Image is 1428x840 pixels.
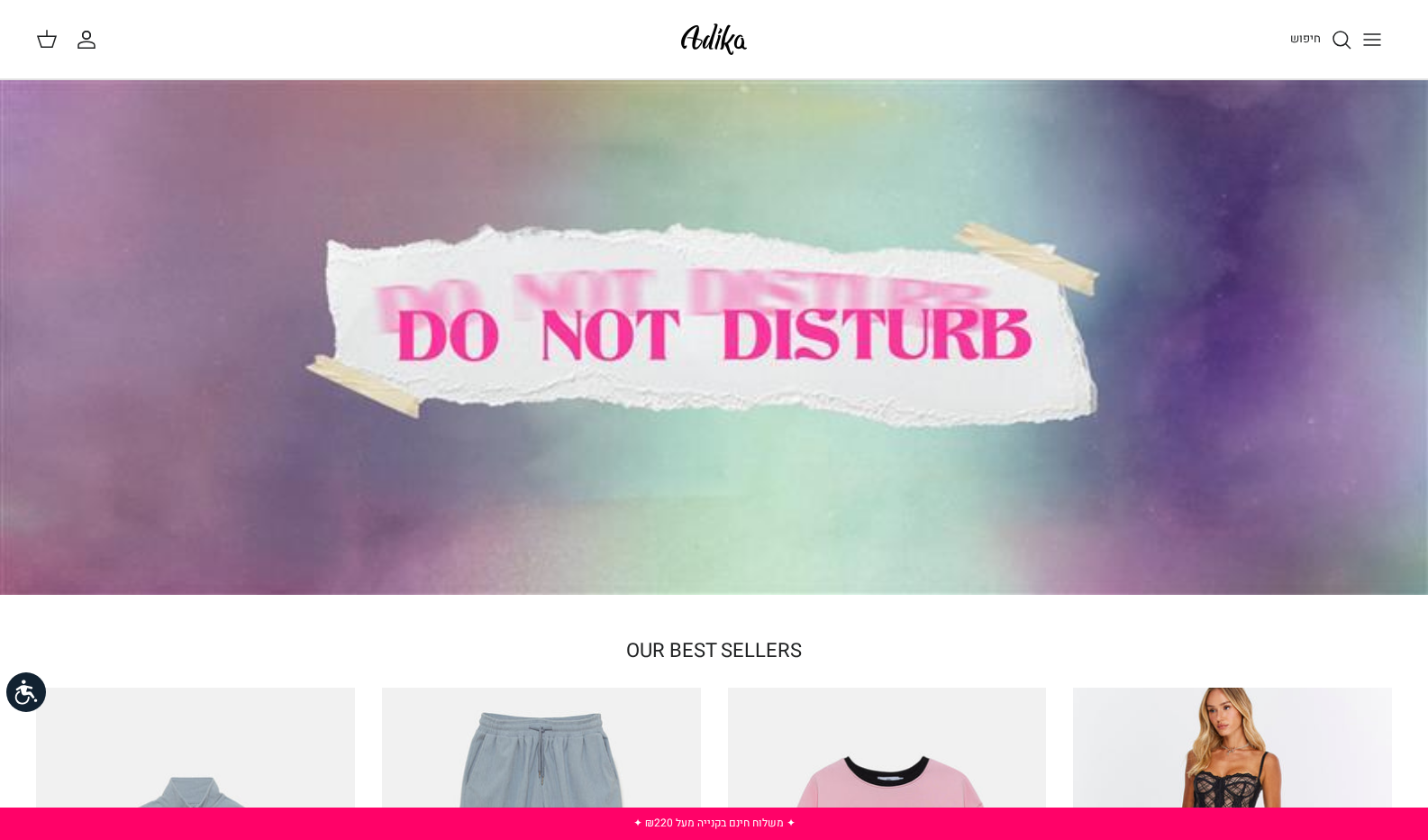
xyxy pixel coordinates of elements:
a: ✦ משלוח חינם בקנייה מעל ₪220 ✦ [633,815,796,831]
a: חיפוש [1290,29,1352,50]
a: OUR BEST SELLERS [626,636,802,665]
span: חיפוש [1290,30,1321,47]
img: Adika IL [676,18,752,60]
a: החשבון שלי [76,29,105,50]
button: Toggle menu [1352,20,1392,59]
